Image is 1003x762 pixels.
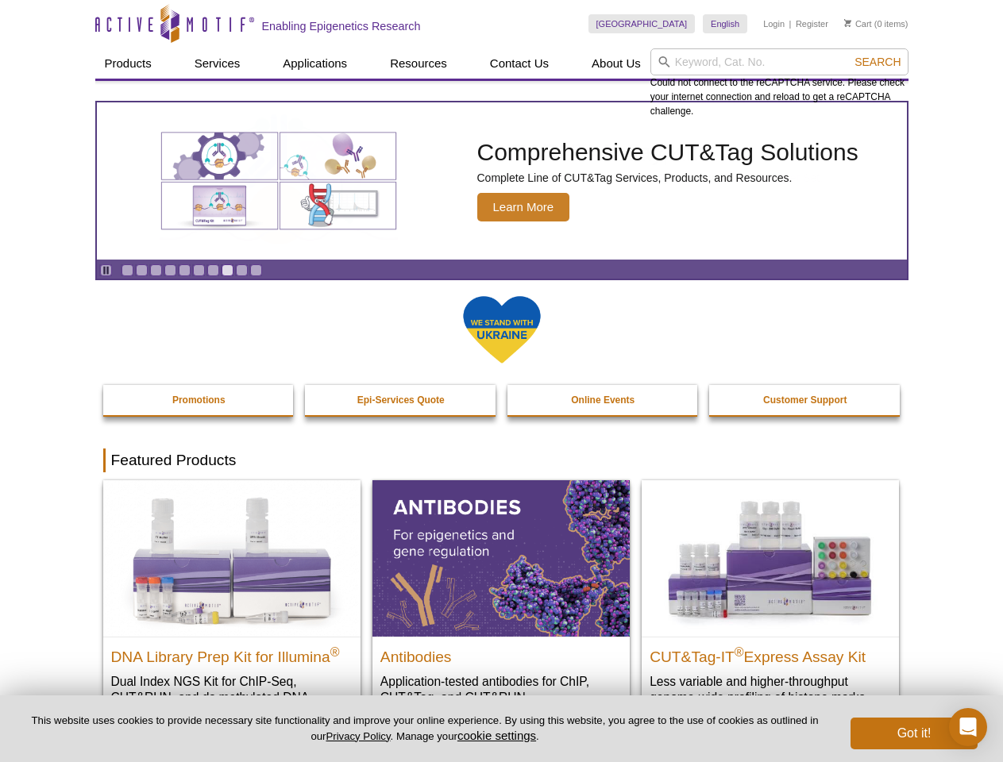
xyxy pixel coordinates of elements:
[650,48,908,75] input: Keyword, Cat. No.
[100,264,112,276] a: Toggle autoplay
[330,645,340,658] sup: ®
[763,18,785,29] a: Login
[372,480,630,636] img: All Antibodies
[477,171,858,185] p: Complete Line of CUT&Tag Services, Products, and Resources.
[172,394,226,406] strong: Promotions
[477,193,570,221] span: Learn More
[480,48,558,79] a: Contact Us
[796,18,828,29] a: Register
[650,673,891,706] p: Less variable and higher-throughput genome-wide profiling of histone marks​.
[222,264,233,276] a: Go to slide 8
[380,673,622,706] p: Application-tested antibodies for ChIP, CUT&Tag, and CUT&RUN.
[193,264,205,276] a: Go to slide 6
[844,18,872,29] a: Cart
[164,264,176,276] a: Go to slide 4
[136,264,148,276] a: Go to slide 2
[571,394,635,406] strong: Online Events
[949,708,987,746] div: Open Intercom Messenger
[150,264,162,276] a: Go to slide 3
[357,394,445,406] strong: Epi-Services Quote
[650,641,891,665] h2: CUT&Tag-IT Express Assay Kit
[122,264,133,276] a: Go to slide 1
[588,14,696,33] a: [GEOGRAPHIC_DATA]
[103,480,361,636] img: DNA Library Prep Kit for Illumina
[111,641,353,665] h2: DNA Library Prep Kit for Illumina
[250,264,262,276] a: Go to slide 10
[95,48,161,79] a: Products
[789,14,792,33] li: |
[380,48,457,79] a: Resources
[457,729,536,742] button: cookie settings
[207,264,219,276] a: Go to slide 7
[179,264,191,276] a: Go to slide 5
[735,645,744,658] sup: ®
[642,480,899,721] a: CUT&Tag-IT® Express Assay Kit CUT&Tag-IT®Express Assay Kit Less variable and higher-throughput ge...
[111,673,353,722] p: Dual Index NGS Kit for ChIP-Seq, CUT&RUN, and ds methylated DNA assays.
[380,641,622,665] h2: Antibodies
[642,480,899,636] img: CUT&Tag-IT® Express Assay Kit
[273,48,357,79] a: Applications
[25,714,824,744] p: This website uses cookies to provide necessary site functionality and improve your online experie...
[372,480,630,721] a: All Antibodies Antibodies Application-tested antibodies for ChIP, CUT&Tag, and CUT&RUN.
[709,385,901,415] a: Customer Support
[103,448,901,472] h2: Featured Products
[236,264,248,276] a: Go to slide 9
[650,48,908,118] div: Could not connect to the reCAPTCHA service. Please check your internet connection and reload to g...
[462,294,542,365] img: We Stand With Ukraine
[97,102,907,260] article: Comprehensive CUT&Tag Solutions
[103,385,295,415] a: Promotions
[703,14,747,33] a: English
[477,140,858,164] h2: Comprehensive CUT&Tag Solutions
[97,102,907,260] a: Various genetic charts and diagrams. Comprehensive CUT&Tag Solutions Complete Line of CUT&Tag Ser...
[507,385,700,415] a: Online Events
[844,14,908,33] li: (0 items)
[326,730,390,742] a: Privacy Policy
[185,48,250,79] a: Services
[262,19,421,33] h2: Enabling Epigenetics Research
[850,55,905,69] button: Search
[851,718,978,749] button: Got it!
[582,48,650,79] a: About Us
[160,131,398,231] img: Various genetic charts and diagrams.
[844,19,851,27] img: Your Cart
[854,56,901,68] span: Search
[305,385,497,415] a: Epi-Services Quote
[103,480,361,737] a: DNA Library Prep Kit for Illumina DNA Library Prep Kit for Illumina® Dual Index NGS Kit for ChIP-...
[763,394,847,406] strong: Customer Support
